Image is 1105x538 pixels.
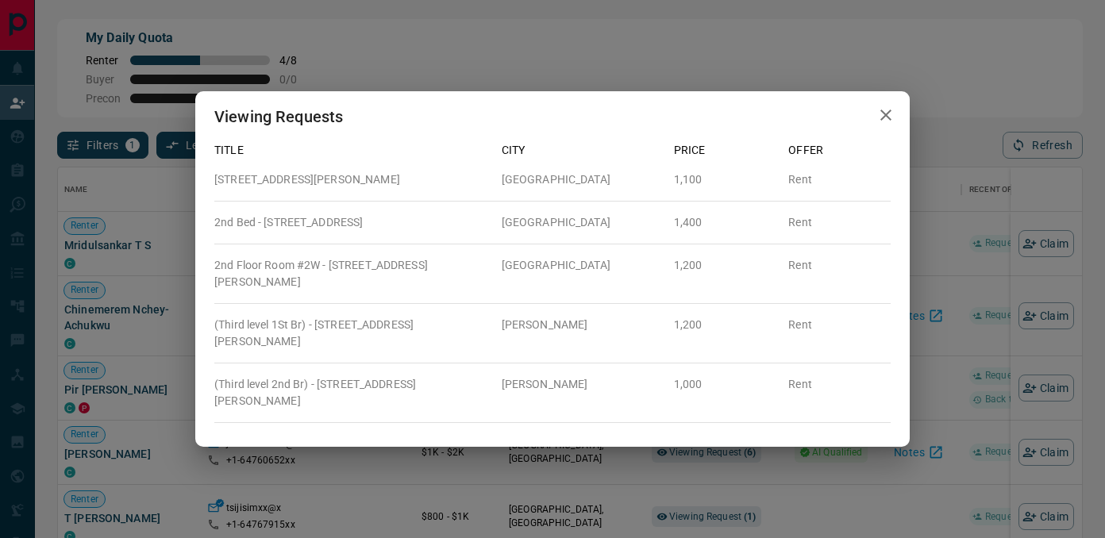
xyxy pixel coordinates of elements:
p: [GEOGRAPHIC_DATA] [502,171,661,188]
p: [PERSON_NAME] [502,317,661,333]
p: [STREET_ADDRESS][PERSON_NAME] [214,171,489,188]
h2: Viewing Requests [195,91,362,142]
p: Rent [788,257,891,274]
p: Rent [788,171,891,188]
p: Title [214,142,489,159]
p: 1,400 [674,214,776,231]
p: 2nd Floor Room #2W - [STREET_ADDRESS][PERSON_NAME] [214,257,489,290]
p: (Third level 1St Br) - [STREET_ADDRESS][PERSON_NAME] [214,317,489,350]
p: 2nd Bed - [STREET_ADDRESS] [214,214,489,231]
p: [GEOGRAPHIC_DATA] [502,214,661,231]
p: 1,200 [674,317,776,333]
p: [GEOGRAPHIC_DATA] [502,257,661,274]
p: 1,200 [674,257,776,274]
p: 1,100 [674,171,776,188]
p: [PERSON_NAME] [502,376,661,393]
p: Rent [788,376,891,393]
p: Rent [788,214,891,231]
p: Price [674,142,776,159]
p: 1,000 [674,376,776,393]
p: Rent [788,317,891,333]
p: Offer [788,142,891,159]
p: City [502,142,661,159]
p: (Third level 2nd Br) - [STREET_ADDRESS][PERSON_NAME] [214,376,489,409]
